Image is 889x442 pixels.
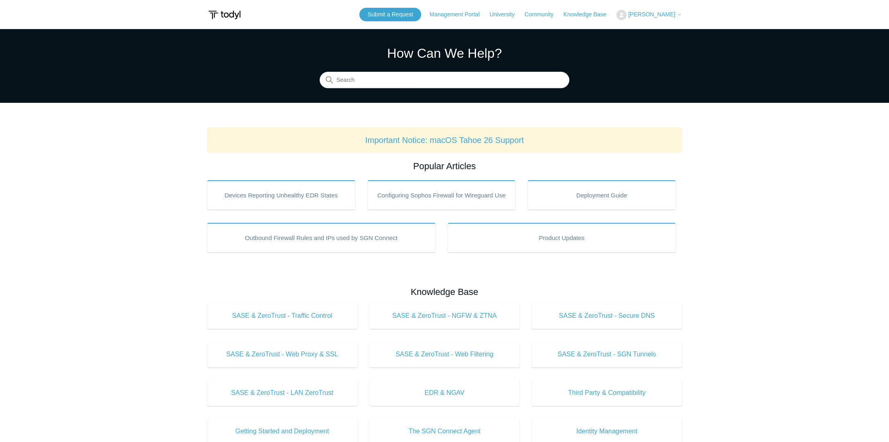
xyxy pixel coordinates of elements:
button: [PERSON_NAME] [616,10,682,20]
a: Management Portal [430,10,488,19]
a: Knowledge Base [564,10,615,19]
a: University [490,10,523,19]
span: SASE & ZeroTrust - LAN ZeroTrust [219,388,345,398]
span: SASE & ZeroTrust - Web Proxy & SSL [219,349,345,359]
a: SASE & ZeroTrust - Secure DNS [532,303,682,329]
a: SASE & ZeroTrust - LAN ZeroTrust [207,380,357,406]
a: SASE & ZeroTrust - Traffic Control [207,303,357,329]
a: Deployment Guide [528,180,676,210]
a: Submit a Request [359,8,421,21]
span: SASE & ZeroTrust - Secure DNS [544,311,670,321]
span: SASE & ZeroTrust - SGN Tunnels [544,349,670,359]
a: SASE & ZeroTrust - NGFW & ZTNA [370,303,520,329]
span: EDR & NGAV [382,388,508,398]
a: EDR & NGAV [370,380,520,406]
span: [PERSON_NAME] [628,11,675,18]
span: SASE & ZeroTrust - Web Filtering [382,349,508,359]
a: Devices Reporting Unhealthy EDR States [207,180,355,210]
a: Configuring Sophos Firewall for Wireguard Use [368,180,516,210]
span: Third Party & Compatibility [544,388,670,398]
span: The SGN Connect Agent [382,426,508,436]
span: SASE & ZeroTrust - NGFW & ZTNA [382,311,508,321]
a: SASE & ZeroTrust - SGN Tunnels [532,341,682,367]
span: SASE & ZeroTrust - Traffic Control [219,311,345,321]
h2: Popular Articles [207,159,682,173]
input: Search [320,72,569,88]
a: SASE & ZeroTrust - Web Filtering [370,341,520,367]
a: Third Party & Compatibility [532,380,682,406]
a: Important Notice: macOS Tahoe 26 Support [365,136,524,145]
h1: How Can We Help? [320,43,569,63]
img: Todyl Support Center Help Center home page [207,7,242,23]
a: Community [525,10,562,19]
a: Product Updates [448,223,676,252]
a: Outbound Firewall Rules and IPs used by SGN Connect [207,223,435,252]
span: Identity Management [544,426,670,436]
a: SASE & ZeroTrust - Web Proxy & SSL [207,341,357,367]
span: Getting Started and Deployment [219,426,345,436]
h2: Knowledge Base [207,285,682,299]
